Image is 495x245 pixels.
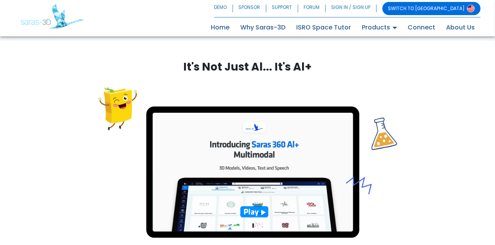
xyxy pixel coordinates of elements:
a: Products [357,21,403,34]
a: Home [206,21,235,34]
a: FORUM [298,2,326,15]
img: S [98,83,397,242]
a: Connect [403,21,441,34]
h3: It's not just Al... it's Al+ [137,60,358,74]
a: SIGN IN / SIGN UP [326,2,377,15]
img: Saras 3D [21,4,84,29]
a: SUPPORT [266,2,298,15]
a: Why Saras-3D [235,21,291,34]
a: DEMO [214,2,233,15]
a: About Us [441,21,481,34]
a: ISRO Space Tutor [291,21,357,34]
img: Switch to USA [467,5,475,12]
a: SWITCH TO [GEOGRAPHIC_DATA] [382,2,481,15]
a: SPONSOR [233,2,266,15]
